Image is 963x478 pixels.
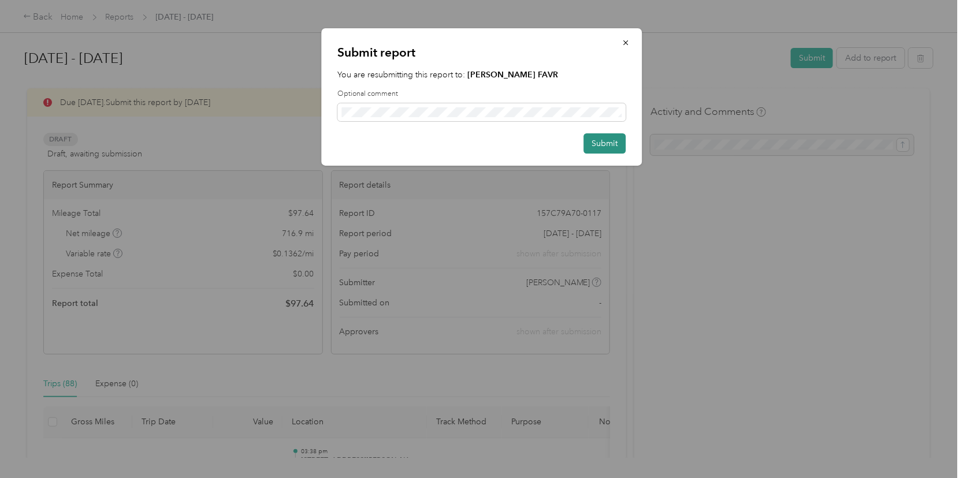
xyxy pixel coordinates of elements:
[467,70,558,80] strong: [PERSON_NAME] FAVR
[337,89,626,99] label: Optional comment
[337,69,626,81] p: You are resubmitting this report to:
[337,44,626,61] p: Submit report
[898,413,963,478] iframe: Everlance-gr Chat Button Frame
[583,133,626,154] button: Submit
